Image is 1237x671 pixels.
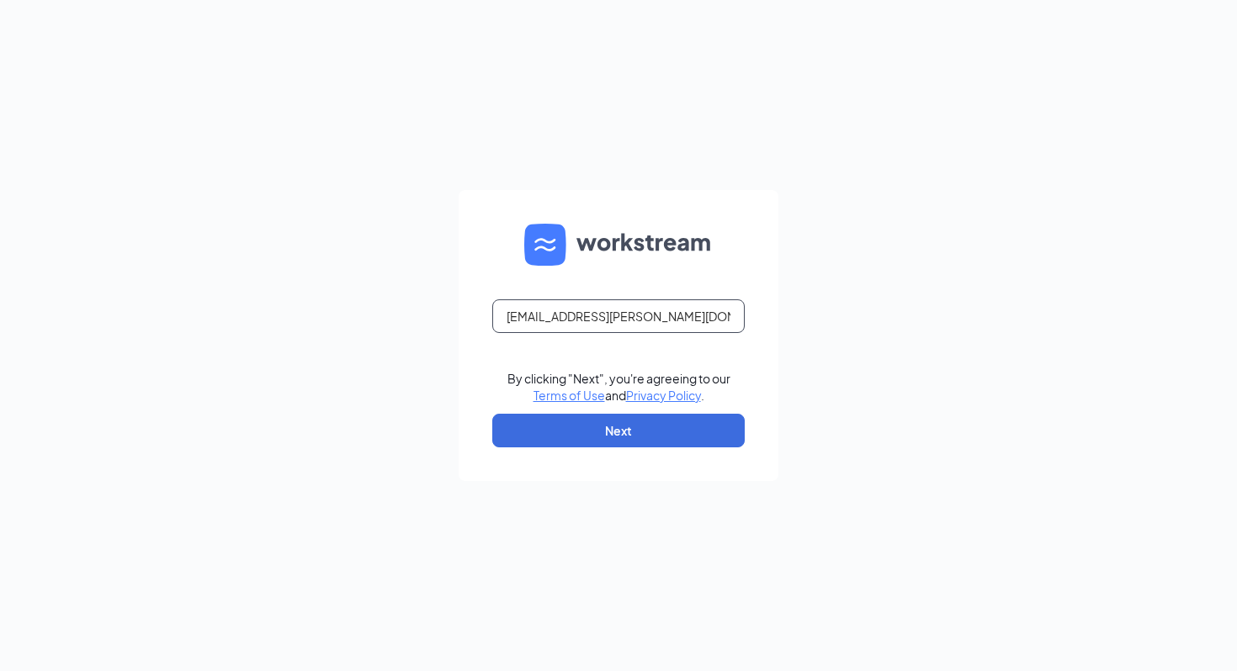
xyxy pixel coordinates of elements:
[492,299,745,333] input: Email
[534,388,605,403] a: Terms of Use
[626,388,701,403] a: Privacy Policy
[492,414,745,447] button: Next
[507,370,730,404] div: By clicking "Next", you're agreeing to our and .
[524,224,713,266] img: WS logo and Workstream text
